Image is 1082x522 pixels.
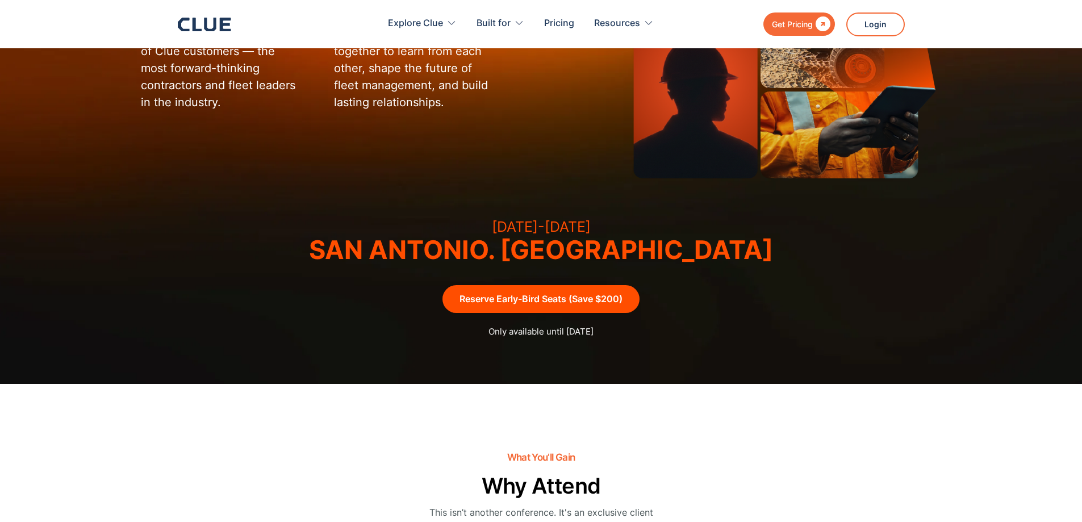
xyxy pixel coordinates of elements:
div: Explore Clue [388,6,457,41]
p: This is where the best in heavy construction come together to learn from each other, shape the fu... [334,9,493,111]
a: Get Pricing [763,12,835,36]
div: Explore Clue [388,6,443,41]
h3: [DATE]-[DATE] [309,220,773,234]
h2: What You’ll Gain [206,452,876,463]
p: Fleet Forward 2026 brings together an exclusive group of Clue customers — the most forward-thinki... [141,9,300,111]
div: Resources [594,6,654,41]
p: Only available until [DATE] [442,324,640,339]
h3: SAN ANTONIO. [GEOGRAPHIC_DATA] [309,237,773,262]
a: Login [846,12,905,36]
div: Built for [477,6,524,41]
a: Pricing [544,6,574,41]
div:  [813,17,830,31]
div: Resources [594,6,640,41]
div: Built for [477,6,511,41]
a: Reserve Early-Bird Seats (Save $200) [442,285,640,313]
h2: Why Attend [206,472,876,500]
div: Get Pricing [772,17,813,31]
